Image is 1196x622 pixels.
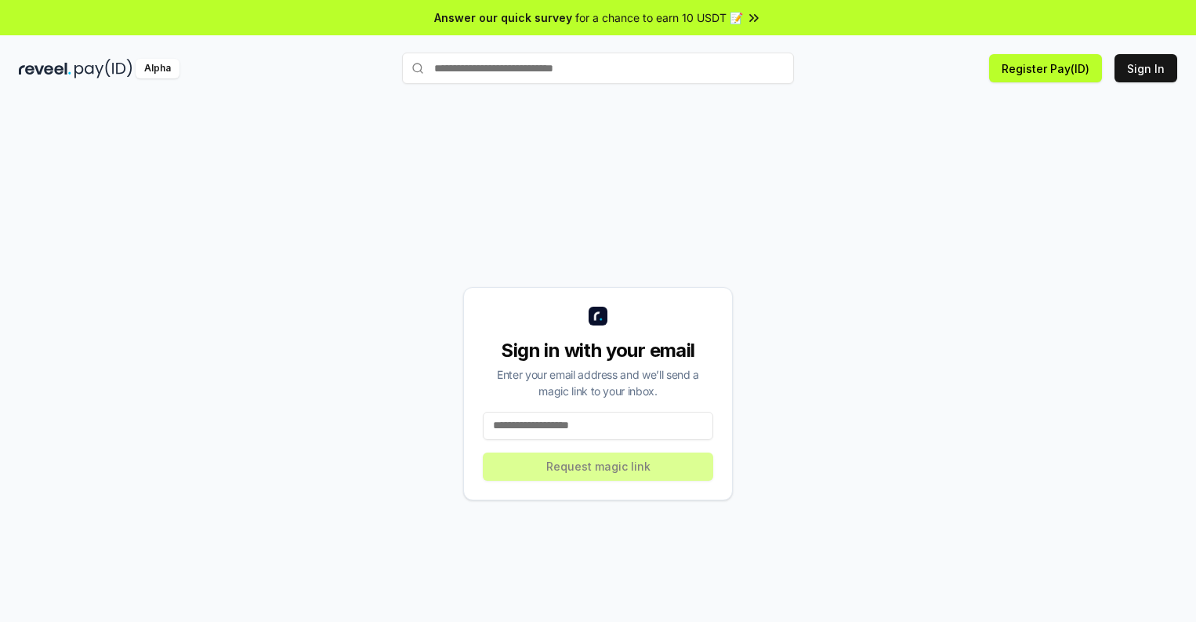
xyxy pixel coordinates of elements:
div: Enter your email address and we’ll send a magic link to your inbox. [483,366,713,399]
div: Sign in with your email [483,338,713,363]
button: Sign In [1114,54,1177,82]
div: Alpha [136,59,179,78]
img: reveel_dark [19,59,71,78]
img: pay_id [74,59,132,78]
button: Register Pay(ID) [989,54,1102,82]
img: logo_small [589,307,607,326]
span: for a chance to earn 10 USDT 📝 [575,9,743,26]
span: Answer our quick survey [434,9,572,26]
